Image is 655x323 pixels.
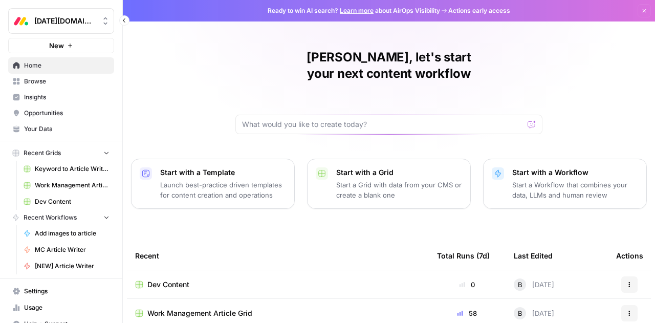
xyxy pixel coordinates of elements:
a: Dev Content [135,279,421,290]
span: Keyword to Article Writer Grid [35,164,110,174]
a: Home [8,57,114,74]
a: Opportunities [8,105,114,121]
span: B [518,308,522,318]
span: New [49,40,64,51]
p: Start a Grid with data from your CMS or create a blank one [336,180,462,200]
a: Learn more [340,7,374,14]
div: [DATE] [514,278,554,291]
a: Work Management Article Grid [19,177,114,193]
a: Insights [8,89,114,105]
p: Start a Workflow that combines your data, LLMs and human review [512,180,638,200]
span: [NEW] Article Writer [35,262,110,271]
span: Browse [24,77,110,86]
span: [DATE][DOMAIN_NAME] [34,16,96,26]
span: Recent Grids [24,148,61,158]
div: 58 [437,308,497,318]
span: B [518,279,522,290]
div: Total Runs (7d) [437,242,490,270]
h1: [PERSON_NAME], let's start your next content workflow [235,49,542,82]
a: Add images to article [19,225,114,242]
span: Recent Workflows [24,213,77,222]
a: MC Article Writer [19,242,114,258]
span: MC Article Writer [35,245,110,254]
span: Your Data [24,124,110,134]
div: Last Edited [514,242,553,270]
span: Work Management Article Grid [35,181,110,190]
span: Work Management Article Grid [147,308,252,318]
a: [NEW] Article Writer [19,258,114,274]
a: Keyword to Article Writer Grid [19,161,114,177]
button: Workspace: Monday.com [8,8,114,34]
a: Usage [8,299,114,316]
span: Opportunities [24,109,110,118]
span: Usage [24,303,110,312]
span: Dev Content [35,197,110,206]
button: Start with a WorkflowStart a Workflow that combines your data, LLMs and human review [483,159,647,209]
span: Home [24,61,110,70]
button: Recent Workflows [8,210,114,225]
span: Add images to article [35,229,110,238]
div: Recent [135,242,421,270]
div: Actions [616,242,643,270]
a: Browse [8,73,114,90]
a: Dev Content [19,193,114,210]
div: 0 [437,279,497,290]
span: Dev Content [147,279,189,290]
span: Settings [24,287,110,296]
p: Start with a Grid [336,167,462,178]
span: Insights [24,93,110,102]
button: Start with a GridStart a Grid with data from your CMS or create a blank one [307,159,471,209]
a: Settings [8,283,114,299]
span: Ready to win AI search? about AirOps Visibility [268,6,440,15]
div: [DATE] [514,307,554,319]
a: Your Data [8,121,114,137]
button: Recent Grids [8,145,114,161]
p: Launch best-practice driven templates for content creation and operations [160,180,286,200]
img: Monday.com Logo [12,12,30,30]
input: What would you like to create today? [242,119,523,130]
p: Start with a Template [160,167,286,178]
a: Work Management Article Grid [135,308,421,318]
span: Actions early access [448,6,510,15]
button: Start with a TemplateLaunch best-practice driven templates for content creation and operations [131,159,295,209]
p: Start with a Workflow [512,167,638,178]
button: New [8,38,114,53]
